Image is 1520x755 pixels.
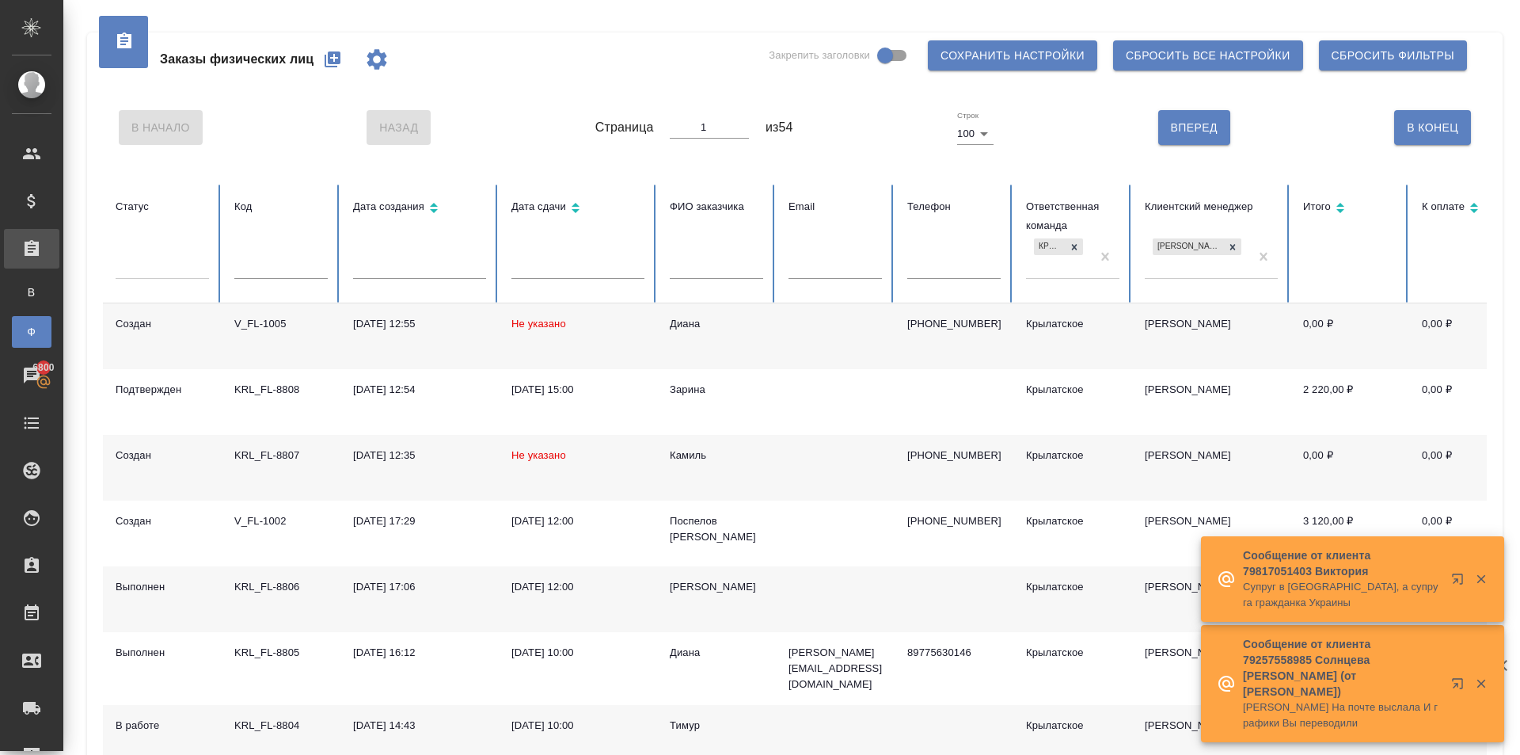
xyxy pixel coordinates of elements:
[1026,382,1119,398] div: Крылатское
[234,718,328,734] div: KRL_FL-8804
[353,718,486,734] div: [DATE] 14:43
[1026,513,1119,529] div: Крылатское
[1132,632,1290,705] td: [PERSON_NAME]
[907,645,1001,661] p: 89775630146
[1243,700,1441,731] p: [PERSON_NAME] На почте выслала И графики Вы переводили
[1158,110,1230,145] button: Вперед
[1407,118,1458,138] span: В Конец
[670,513,763,545] div: Поспелов [PERSON_NAME]
[1243,579,1441,611] p: Супруг в [GEOGRAPHIC_DATA], а супруга гражданка Украины
[1442,563,1480,601] button: Открыть в новой вкладке
[1026,645,1119,661] div: Крылатское
[907,448,1001,463] p: [PHONE_NUMBER]
[234,382,328,398] div: KRL_FL-8808
[353,316,486,332] div: [DATE] 12:55
[595,118,654,137] span: Страница
[1394,110,1471,145] button: В Конец
[907,316,1001,332] p: [PHONE_NUMBER]
[670,316,763,332] div: Диана
[1132,566,1290,632] td: [PERSON_NAME]
[1243,547,1441,579] p: Сообщение от клиента 79817051403 Виктория
[1465,572,1497,586] button: Закрыть
[907,197,1001,216] div: Телефон
[670,718,763,734] div: Тимур
[511,197,644,220] div: Сортировка
[20,324,44,340] span: Ф
[1132,369,1290,435] td: [PERSON_NAME]
[1153,238,1224,255] div: [PERSON_NAME]
[957,123,994,145] div: 100
[234,316,328,332] div: V_FL-1005
[1290,369,1409,435] td: 2 220,00 ₽
[353,197,486,220] div: Сортировка
[1026,448,1119,463] div: Крылатское
[234,197,328,216] div: Код
[1132,435,1290,501] td: [PERSON_NAME]
[1126,46,1290,66] span: Сбросить все настройки
[1171,118,1218,138] span: Вперед
[670,645,763,661] div: Диана
[116,382,209,398] div: Подтвержден
[1026,579,1119,595] div: Крылатское
[511,382,644,398] div: [DATE] 15:00
[1026,316,1119,332] div: Крылатское
[1034,238,1066,255] div: Крылатское
[766,118,793,137] span: из 54
[116,718,209,734] div: В работе
[511,645,644,661] div: [DATE] 10:00
[234,513,328,529] div: V_FL-1002
[670,579,763,595] div: [PERSON_NAME]
[1442,668,1480,706] button: Открыть в новой вкладке
[511,449,566,461] span: Не указано
[957,112,978,120] label: Строк
[116,645,209,661] div: Выполнен
[353,579,486,595] div: [DATE] 17:06
[116,316,209,332] div: Создан
[928,40,1097,71] button: Сохранить настройки
[788,645,882,692] p: [PERSON_NAME][EMAIL_ADDRESS][DOMAIN_NAME]
[353,645,486,661] div: [DATE] 16:12
[234,448,328,463] div: KRL_FL-8807
[511,718,644,734] div: [DATE] 10:00
[1303,197,1396,220] div: Сортировка
[1132,303,1290,369] td: [PERSON_NAME]
[1319,40,1467,71] button: Сбросить фильтры
[1026,197,1119,235] div: Ответственная команда
[511,318,566,330] span: Не указано
[116,579,209,595] div: Выполнен
[1290,501,1409,566] td: 3 120,00 ₽
[907,513,1001,529] p: [PHONE_NUMBER]
[353,382,486,398] div: [DATE] 12:54
[1290,435,1409,501] td: 0,00 ₽
[1132,501,1290,566] td: [PERSON_NAME]
[670,448,763,463] div: Камиль
[4,356,59,395] a: 6800
[20,284,44,300] span: В
[353,513,486,529] div: [DATE] 17:29
[940,46,1085,66] span: Сохранить настройки
[116,448,209,463] div: Создан
[353,448,486,463] div: [DATE] 12:35
[12,276,51,308] a: В
[670,382,763,398] div: Зарина
[1145,197,1278,216] div: Клиентский менеджер
[1332,46,1454,66] span: Сбросить фильтры
[234,579,328,595] div: KRL_FL-8806
[511,513,644,529] div: [DATE] 12:00
[1026,718,1119,734] div: Крылатское
[1243,636,1441,700] p: Сообщение от клиента 79257558985 Солнцева [PERSON_NAME] (от [PERSON_NAME])
[23,360,63,376] span: 6800
[234,645,328,661] div: KRL_FL-8805
[670,197,763,216] div: ФИО заказчика
[1465,677,1497,691] button: Закрыть
[511,579,644,595] div: [DATE] 12:00
[769,48,870,63] span: Закрепить заголовки
[313,40,351,78] button: Создать
[1113,40,1303,71] button: Сбросить все настройки
[1290,303,1409,369] td: 0,00 ₽
[116,513,209,529] div: Создан
[160,50,313,69] span: Заказы физических лиц
[12,316,51,348] a: Ф
[788,197,882,216] div: Email
[1422,197,1515,220] div: Сортировка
